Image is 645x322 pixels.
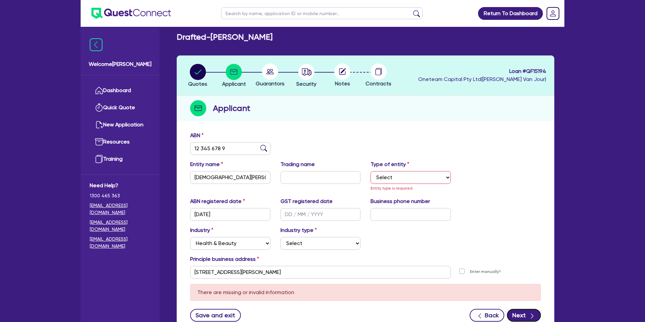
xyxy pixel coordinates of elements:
img: abn-lookup icon [260,145,267,152]
div: There are missing or invalid information [190,284,541,301]
label: GST registered date [281,197,333,205]
button: Save and exit [190,309,241,322]
img: resources [95,138,103,146]
img: icon-menu-close [90,38,102,51]
button: Applicant [222,64,246,88]
a: Training [90,151,150,168]
button: Back [470,309,504,322]
label: Industry type [281,226,317,234]
img: quick-quote [95,104,103,112]
label: Industry [190,226,213,234]
span: 1300 465 363 [90,192,150,199]
button: Quotes [188,64,208,88]
input: DD / MM / YYYY [281,208,361,221]
label: ABN registered date [190,197,245,205]
img: step-icon [190,100,206,116]
span: Entity type is required [371,186,413,191]
a: Quick Quote [90,99,150,116]
label: ABN [190,131,204,139]
input: Search by name, application ID or mobile number... [221,7,423,19]
a: New Application [90,116,150,133]
a: Return To Dashboard [478,7,543,20]
span: Guarantors [256,80,285,87]
span: Applicant [222,81,246,87]
a: [EMAIL_ADDRESS][DOMAIN_NAME] [90,202,150,216]
span: Need Help? [90,182,150,190]
span: Oneteam Capital Pty Ltd ( [PERSON_NAME] Van Jour ) [418,76,546,82]
label: Enter manually? [470,269,501,275]
label: Entity name [190,160,223,168]
label: Trading name [281,160,315,168]
span: Notes [335,80,350,87]
span: Loan # QF15194 [418,67,546,75]
input: DD / MM / YYYY [190,208,270,221]
button: Security [296,64,317,88]
a: Dropdown toggle [544,5,562,22]
img: quest-connect-logo-blue [91,8,171,19]
label: Principle business address [190,255,259,263]
a: Resources [90,133,150,151]
h2: Applicant [213,102,250,114]
label: Type of entity [371,160,409,168]
img: new-application [95,121,103,129]
a: [EMAIL_ADDRESS][DOMAIN_NAME] [90,219,150,233]
h2: Drafted - [PERSON_NAME] [177,32,272,42]
span: Security [296,81,316,87]
label: Business phone number [371,197,430,205]
span: Quotes [188,81,207,87]
button: Next [507,309,541,322]
a: Dashboard [90,82,150,99]
img: training [95,155,103,163]
span: Contracts [365,80,391,87]
span: Welcome [PERSON_NAME] [89,60,152,68]
a: [EMAIL_ADDRESS][DOMAIN_NAME] [90,236,150,250]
